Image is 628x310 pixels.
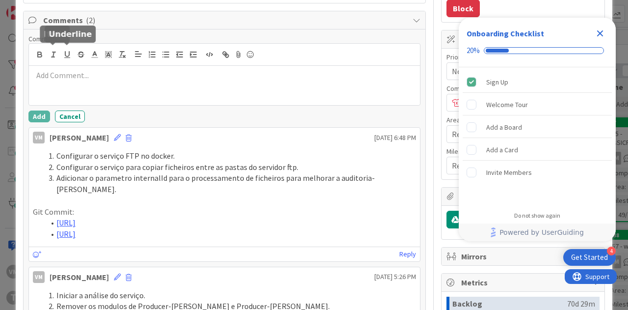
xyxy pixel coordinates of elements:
span: Comments [43,14,408,26]
li: Iniciar a análise do serviço. [45,290,416,301]
a: Powered by UserGuiding [464,224,611,241]
a: [URL] [56,218,76,227]
div: Onboarding Checklist [467,28,544,39]
button: Add [28,111,50,122]
span: Powered by UserGuiding [499,226,584,238]
span: ( 2 ) [86,15,95,25]
a: [URL] [56,229,76,239]
div: Sign Up [486,76,508,88]
li: Adicionar o parametro internalId para o processamento de ficheiros para melhorar a auditoria-[PER... [45,172,416,195]
div: Invite Members [486,167,532,178]
div: 4 [607,247,616,255]
span: [DATE] 6:48 PM [374,133,416,143]
div: Close Checklist [592,26,608,41]
div: Welcome Tour [486,99,528,111]
span: Registo Automóvel [452,127,577,141]
div: Checklist items [459,67,616,205]
div: Add a Card is incomplete. [463,139,612,161]
div: Area [446,116,600,123]
div: Add a Card [486,144,518,156]
div: [PERSON_NAME] [50,132,109,143]
div: Milestone [446,148,600,155]
li: Configurar o serviço FTP no docker. [45,150,416,162]
div: Sign Up is complete. [463,71,612,93]
div: Checklist Container [459,18,616,241]
div: Checklist progress: 20% [467,46,608,55]
div: VM [33,271,45,283]
span: Registos [452,159,577,172]
div: Get Started [571,253,608,262]
li: Configurar o serviço para copiar ficheiros entre as pastas do servidor ftp. [45,162,416,173]
h5: Italic [44,29,66,39]
div: Priority [446,54,600,60]
div: Invite Members is incomplete. [463,162,612,183]
div: Add a Board is incomplete. [463,116,612,138]
div: Welcome Tour is incomplete. [463,94,612,115]
span: Comment [28,34,57,43]
div: VM [33,132,45,143]
span: [DATE] 5:26 PM [374,272,416,282]
span: Not Set [452,64,577,78]
a: Reply [399,248,416,260]
p: Git Commit: [33,206,416,218]
button: Cancel [55,111,85,122]
span: Support [21,1,45,13]
div: Footer [459,224,616,241]
span: Mirrors [461,251,587,262]
span: Metrics [461,277,587,288]
div: Do not show again [514,212,560,220]
div: [PERSON_NAME] [50,271,109,283]
h5: Underline [49,29,92,39]
div: Add a Board [486,121,522,133]
div: Complexidade [446,85,600,92]
div: Open Get Started checklist, remaining modules: 4 [563,249,616,266]
div: 20% [467,46,480,55]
